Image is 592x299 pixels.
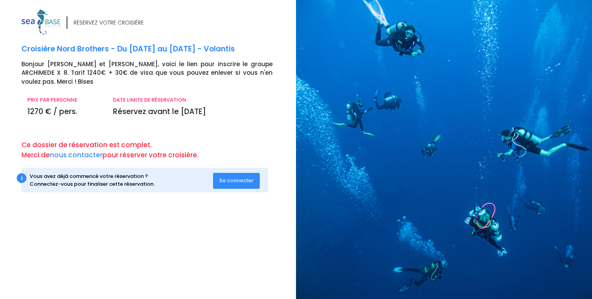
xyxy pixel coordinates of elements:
p: DATE LIMITE DE RÉSERVATION [113,96,273,104]
p: PRIX PAR PERSONNE [27,96,101,104]
div: Vous avez déjà commencé votre réservation ? Connectez-vous pour finaliser cette réservation. [30,172,213,188]
span: Se connecter [219,177,254,184]
button: Se connecter [213,173,260,188]
p: Réservez avant le [DATE] [113,106,273,118]
div: i [17,173,26,183]
div: RÉSERVEZ VOTRE CROISIÈRE [74,19,144,27]
p: Bonjour [PERSON_NAME] et [PERSON_NAME], voici le lien pour inscrire le groupe ARCHIMEDE X 8. Tari... [21,60,290,86]
p: Ce dossier de réservation est complet. Merci de pour réserver votre croisière. [21,140,290,160]
a: Se connecter [213,177,260,184]
p: Croisière Nord Brothers - Du [DATE] au [DATE] - Volantis [21,44,290,55]
a: nous contacter [50,150,102,160]
img: logo_color1.png [21,9,60,35]
p: 1270 € / pers. [27,106,101,118]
